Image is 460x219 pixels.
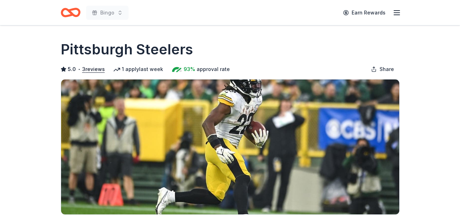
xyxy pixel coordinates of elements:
a: Home [61,4,80,21]
span: 5.0 [68,65,76,73]
span: approval rate [197,65,230,73]
h1: Pittsburgh Steelers [61,40,193,59]
button: Share [365,62,400,76]
a: Earn Rewards [339,6,390,19]
button: 3reviews [82,65,105,73]
div: 1 apply last week [113,65,163,73]
span: Bingo [100,8,114,17]
button: Bingo [86,6,129,20]
span: Share [380,65,394,73]
img: Image for Pittsburgh Steelers [61,79,399,214]
span: 93% [184,65,195,73]
span: • [78,66,80,72]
